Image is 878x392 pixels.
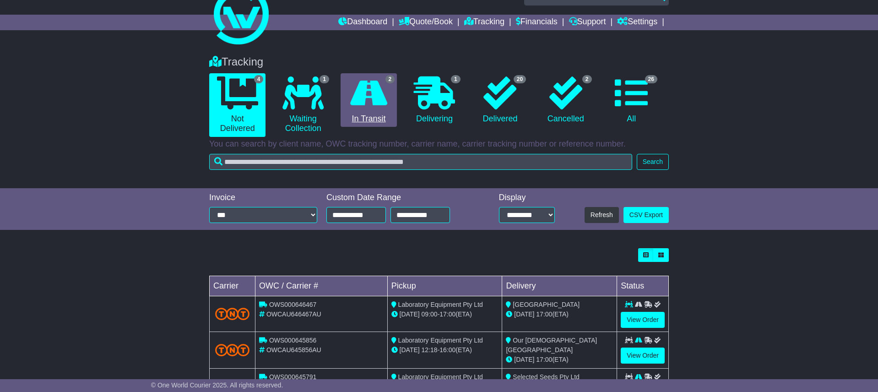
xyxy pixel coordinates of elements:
span: 09:00 [422,310,438,318]
div: Custom Date Range [326,193,473,203]
a: 1 Delivering [406,73,462,127]
span: 4 [254,75,264,83]
td: Delivery [502,276,617,296]
span: Laboratory Equipment Pty Ltd [398,337,483,344]
span: 1 [320,75,329,83]
span: © One World Courier 2025. All rights reserved. [151,381,283,389]
span: 2 [582,75,592,83]
span: OWS000645791 [269,373,317,381]
span: 20 [514,75,526,83]
a: View Order [621,348,665,364]
td: Pickup [387,276,502,296]
span: Our [DEMOGRAPHIC_DATA] [GEOGRAPHIC_DATA] [506,337,597,354]
span: [GEOGRAPHIC_DATA] [513,301,580,308]
span: 12:18 [422,346,438,354]
a: Settings [617,15,657,30]
a: Support [569,15,606,30]
span: Laboratory Equipment Pty Ltd [398,301,483,308]
span: 1 [451,75,461,83]
span: [DATE] [514,356,534,363]
span: 2 [385,75,395,83]
a: 26 All [603,73,660,127]
span: [DATE] [400,346,420,354]
span: Laboratory Equipment Pty Ltd [398,373,483,381]
div: Invoice [209,193,317,203]
div: - (ETA) [391,310,499,319]
td: OWC / Carrier # [255,276,388,296]
div: Tracking [205,55,673,69]
a: Dashboard [338,15,387,30]
span: Selected Seeds Pty Ltd [513,373,580,381]
span: OWS000646467 [269,301,317,308]
a: Quote/Book [399,15,453,30]
div: (ETA) [506,355,613,365]
img: TNT_Domestic.png [215,344,249,356]
div: - (ETA) [391,345,499,355]
span: 26 [645,75,657,83]
img: TNT_Domestic.png [215,308,249,320]
span: [DATE] [400,310,420,318]
span: 17:00 [439,310,455,318]
a: CSV Export [623,207,669,223]
span: OWCAU645856AU [266,346,321,354]
a: Financials [516,15,558,30]
button: Refresh [585,207,619,223]
a: 4 Not Delivered [209,73,266,137]
a: 20 Delivered [472,73,528,127]
a: View Order [621,312,665,328]
div: Display [499,193,555,203]
a: 2 In Transit [341,73,397,127]
a: 1 Waiting Collection [275,73,331,137]
div: (ETA) [506,310,613,319]
span: 17:00 [536,356,552,363]
button: Search [637,154,669,170]
a: 2 Cancelled [537,73,594,127]
td: Status [617,276,669,296]
span: OWS000645856 [269,337,317,344]
span: [DATE] [514,310,534,318]
p: You can search by client name, OWC tracking number, carrier name, carrier tracking number or refe... [209,139,669,149]
span: 17:00 [536,310,552,318]
span: OWCAU646467AU [266,310,321,318]
td: Carrier [210,276,255,296]
span: 16:00 [439,346,455,354]
a: Tracking [464,15,504,30]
